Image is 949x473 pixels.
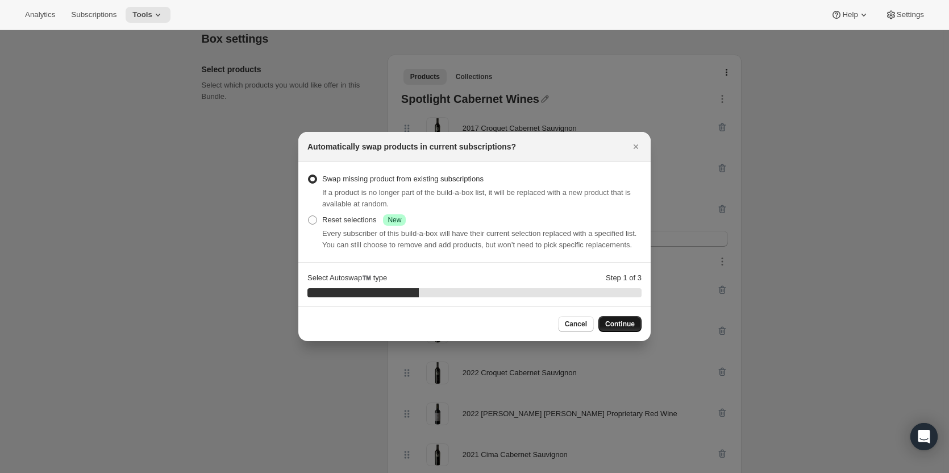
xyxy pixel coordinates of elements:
[126,7,170,23] button: Tools
[18,7,62,23] button: Analytics
[322,175,484,183] span: Swap missing product from existing subscriptions
[842,10,858,19] span: Help
[25,10,55,19] span: Analytics
[910,423,938,450] div: Open Intercom Messenger
[322,229,636,249] span: Every subscriber of this build-a-box will have their current selection replaced with a specified ...
[322,188,631,208] span: If a product is no longer part of the build-a-box list, it will be replaced with a new product th...
[64,7,123,23] button: Subscriptions
[628,139,644,155] button: Close
[879,7,931,23] button: Settings
[606,272,642,284] p: Step 1 of 3
[824,7,876,23] button: Help
[897,10,924,19] span: Settings
[605,320,635,329] span: Continue
[565,320,587,329] span: Cancel
[598,316,642,332] button: Continue
[71,10,116,19] span: Subscriptions
[322,214,406,226] div: Reset selections
[307,141,516,152] h2: Automatically swap products in current subscriptions?
[307,272,387,284] p: Select Autoswap™️ type
[132,10,152,19] span: Tools
[558,316,594,332] button: Cancel
[388,215,401,225] span: New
